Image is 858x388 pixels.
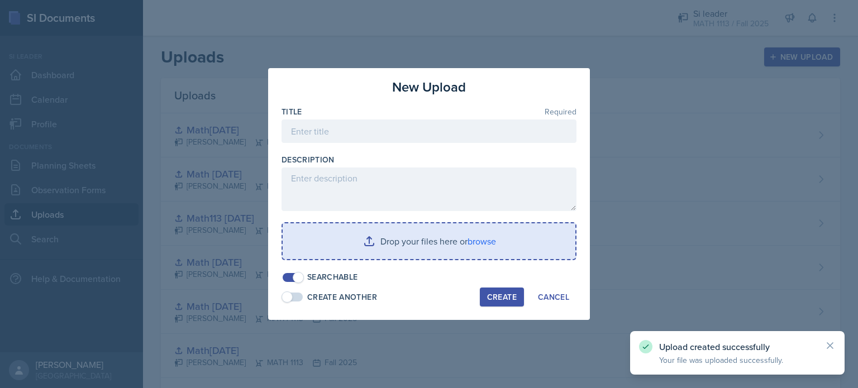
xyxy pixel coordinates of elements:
div: Create [487,293,517,301]
button: Cancel [531,288,576,306]
label: Title [282,106,302,117]
h3: New Upload [392,77,466,97]
input: Enter title [282,119,576,143]
div: Create Another [307,291,377,303]
div: Cancel [538,293,569,301]
p: Your file was uploaded successfully. [659,355,816,366]
div: Searchable [307,271,358,283]
button: Create [480,288,524,306]
span: Required [545,108,576,116]
label: Description [282,154,335,165]
p: Upload created successfully [659,341,816,352]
